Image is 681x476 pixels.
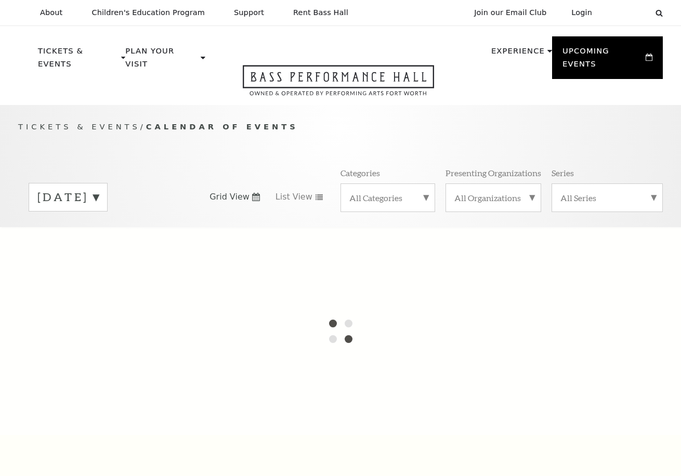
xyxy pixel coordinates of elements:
[40,8,62,17] p: About
[125,45,198,76] p: Plan Your Visit
[293,8,348,17] p: Rent Bass Hall
[234,8,264,17] p: Support
[37,189,99,205] label: [DATE]
[18,121,663,134] p: /
[562,45,643,76] p: Upcoming Events
[454,192,532,203] label: All Organizations
[446,167,541,178] p: Presenting Organizations
[38,45,119,76] p: Tickets & Events
[276,191,312,203] span: List View
[209,191,250,203] span: Grid View
[91,8,205,17] p: Children's Education Program
[349,192,426,203] label: All Categories
[18,122,140,131] span: Tickets & Events
[340,167,380,178] p: Categories
[491,45,545,63] p: Experience
[552,167,574,178] p: Series
[560,192,654,203] label: All Series
[146,122,298,131] span: Calendar of Events
[609,8,646,18] select: Select:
